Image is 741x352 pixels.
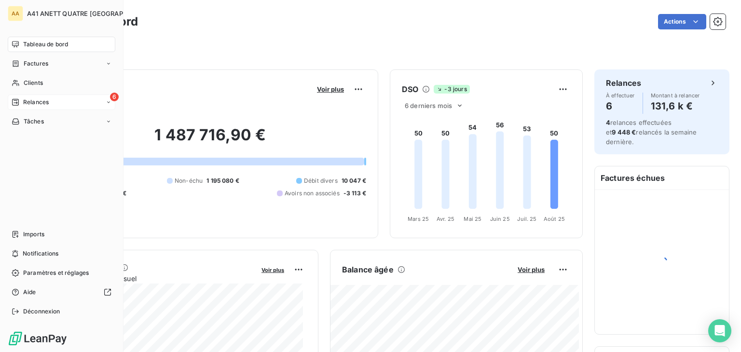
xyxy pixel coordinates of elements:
span: Chiffre d'affaires mensuel [55,273,255,284]
span: Non-échu [175,176,203,185]
span: 1 195 080 € [206,176,239,185]
span: Montant à relancer [651,93,700,98]
span: Voir plus [518,266,545,273]
span: Factures [24,59,48,68]
tspan: Mars 25 [408,216,429,222]
h6: Relances [606,77,641,89]
span: Débit divers [304,176,338,185]
a: Aide [8,284,115,300]
span: Clients [24,79,43,87]
span: -3 113 € [343,189,366,198]
button: Voir plus [314,85,347,94]
h6: DSO [402,83,418,95]
button: Voir plus [259,265,287,274]
a: Factures [8,56,115,71]
h2: 1 487 716,90 € [55,125,366,154]
span: Voir plus [261,267,284,273]
span: A41 ANETT QUATRE [GEOGRAPHIC_DATA][PERSON_NAME] [27,10,208,17]
h4: 131,6 k € [651,98,700,114]
span: À effectuer [606,93,635,98]
tspan: Juil. 25 [517,216,536,222]
a: Tâches [8,114,115,129]
a: 6Relances [8,95,115,110]
tspan: Avr. 25 [437,216,454,222]
span: -3 jours [434,85,469,94]
span: Avoirs non associés [285,189,340,198]
div: Open Intercom Messenger [708,319,731,342]
h6: Factures échues [595,166,729,190]
h6: Balance âgée [342,264,394,275]
span: Tableau de bord [23,40,68,49]
a: Imports [8,227,115,242]
span: Relances [23,98,49,107]
span: Déconnexion [23,307,60,316]
tspan: Juin 25 [490,216,510,222]
tspan: Août 25 [544,216,565,222]
button: Actions [658,14,706,29]
span: 4 [606,119,610,126]
span: 10 047 € [342,176,366,185]
span: Imports [23,230,44,239]
span: Paramètres et réglages [23,269,89,277]
a: Tableau de bord [8,37,115,52]
img: Logo LeanPay [8,331,68,346]
h4: 6 [606,98,635,114]
span: Voir plus [317,85,344,93]
span: Aide [23,288,36,297]
button: Voir plus [515,265,548,274]
tspan: Mai 25 [464,216,481,222]
a: Clients [8,75,115,91]
div: AA [8,6,23,21]
span: 9 448 € [612,128,636,136]
span: Notifications [23,249,58,258]
span: Tâches [24,117,44,126]
span: 6 derniers mois [405,102,452,109]
span: 6 [110,93,119,101]
span: relances effectuées et relancés la semaine dernière. [606,119,697,146]
a: Paramètres et réglages [8,265,115,281]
